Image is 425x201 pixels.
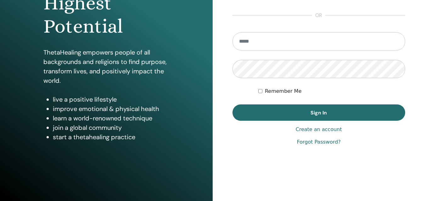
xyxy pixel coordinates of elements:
li: improve emotional & physical health [53,104,169,114]
span: or [312,12,325,19]
a: Create an account [296,126,342,133]
span: Sign In [310,109,327,116]
p: ThetaHealing empowers people of all backgrounds and religions to find purpose, transform lives, a... [43,48,169,85]
label: Remember Me [265,87,302,95]
div: Keep me authenticated indefinitely or until I manually logout [258,87,405,95]
button: Sign In [232,104,405,121]
li: learn a world-renowned technique [53,114,169,123]
li: start a thetahealing practice [53,132,169,142]
a: Forgot Password? [297,138,341,146]
li: join a global community [53,123,169,132]
li: live a positive lifestyle [53,95,169,104]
